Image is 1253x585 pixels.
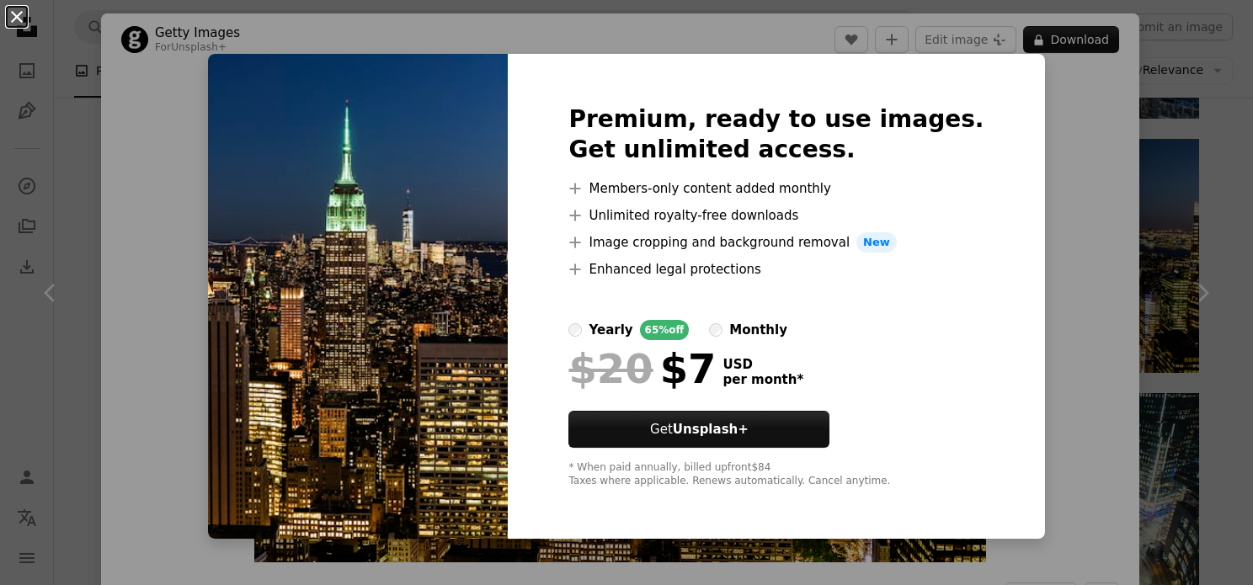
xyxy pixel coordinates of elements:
li: Unlimited royalty-free downloads [568,205,984,226]
div: $7 [568,347,716,391]
span: USD [722,357,803,372]
span: per month * [722,372,803,387]
li: Enhanced legal protections [568,259,984,279]
span: New [856,232,897,253]
span: $20 [568,347,653,391]
button: GetUnsplash+ [568,411,829,448]
h2: Premium, ready to use images. Get unlimited access. [568,104,984,165]
img: premium_photo-1663956111757-534bcb550932 [208,54,508,539]
li: Members-only content added monthly [568,178,984,199]
strong: Unsplash+ [673,422,749,437]
div: 65% off [640,320,690,340]
div: monthly [729,320,787,340]
div: yearly [589,320,632,340]
li: Image cropping and background removal [568,232,984,253]
input: monthly [709,323,722,337]
div: * When paid annually, billed upfront $84 Taxes where applicable. Renews automatically. Cancel any... [568,461,984,488]
input: yearly65%off [568,323,582,337]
